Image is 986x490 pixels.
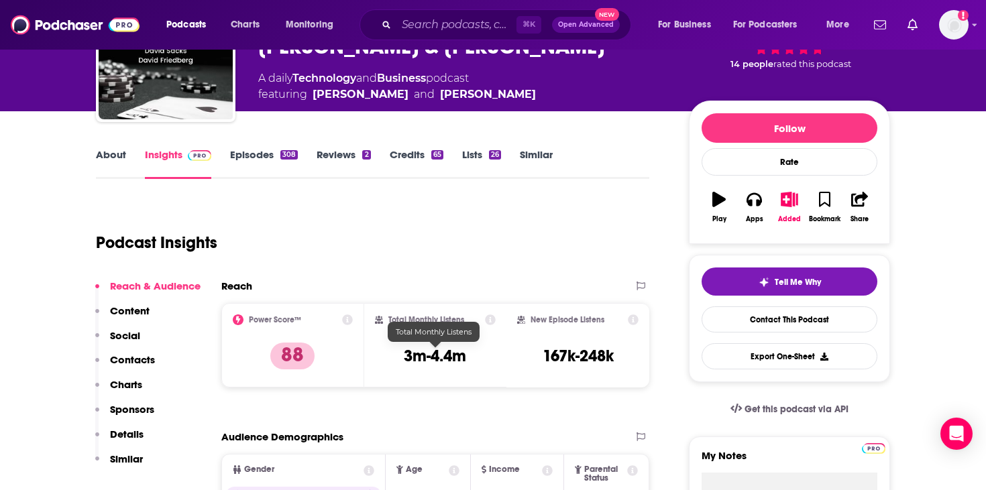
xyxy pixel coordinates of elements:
span: Total Monthly Listens [396,327,472,336]
input: Search podcasts, credits, & more... [396,14,516,36]
button: Added [772,183,807,231]
button: Similar [95,452,143,477]
button: Share [842,183,877,231]
div: A daily podcast [258,70,536,103]
h1: Podcast Insights [96,233,217,253]
span: New [595,8,619,21]
div: Rate [702,148,877,176]
button: open menu [724,14,817,36]
span: For Podcasters [733,15,798,34]
span: ⌘ K [516,16,541,34]
span: Tell Me Why [775,277,821,288]
p: Content [110,304,150,317]
button: open menu [649,14,728,36]
a: Get this podcast via API [720,393,859,426]
h2: Audience Demographics [221,430,343,443]
h2: Power Score™ [249,315,301,324]
div: 2 [362,150,370,160]
a: David Friedberg [440,86,536,103]
span: Open Advanced [558,21,614,28]
a: Contact This Podcast [702,306,877,332]
a: Show notifications dropdown [902,13,923,36]
div: Share [851,215,869,223]
span: For Business [658,15,711,34]
div: 65 [431,150,443,160]
button: Details [95,428,144,452]
button: open menu [276,14,351,36]
button: Social [95,329,140,354]
span: and [414,86,435,103]
img: Podchaser - Follow, Share and Rate Podcasts [11,12,140,38]
div: Play [712,215,726,223]
p: Sponsors [110,403,154,416]
div: Added [778,215,801,223]
h3: 3m-4.4m [404,346,466,366]
span: Income [489,465,520,474]
span: Get this podcast via API [745,404,848,415]
a: Similar [520,148,553,179]
button: Play [702,183,736,231]
h2: Total Monthly Listens [388,315,464,324]
div: 26 [489,150,501,160]
span: Monitoring [286,15,333,34]
button: Apps [736,183,771,231]
h3: 167k-248k [543,346,614,366]
span: Age [406,465,423,474]
span: featuring [258,86,536,103]
button: Bookmark [807,183,842,231]
span: Podcasts [166,15,206,34]
p: Social [110,329,140,342]
span: More [826,15,849,34]
button: Sponsors [95,403,154,428]
img: Podchaser Pro [862,443,885,454]
button: open menu [157,14,223,36]
p: Charts [110,378,142,391]
span: Logged in as derettb [939,10,969,40]
img: Podchaser Pro [188,150,211,161]
button: open menu [817,14,866,36]
span: 14 people [730,59,773,69]
button: Contacts [95,353,155,378]
span: Charts [231,15,260,34]
svg: Add a profile image [958,10,969,21]
a: Reviews2 [317,148,370,179]
span: rated this podcast [773,59,851,69]
button: Export One-Sheet [702,343,877,369]
a: InsightsPodchaser Pro [145,148,211,179]
button: Show profile menu [939,10,969,40]
img: tell me why sparkle [759,277,769,288]
a: Pro website [862,441,885,454]
button: Open AdvancedNew [552,17,620,33]
a: About [96,148,126,179]
a: Chamath Palihapitiya [313,86,408,103]
label: My Notes [702,449,877,473]
h2: Reach [221,280,252,292]
p: Contacts [110,353,155,366]
span: Parental Status [584,465,625,483]
button: Reach & Audience [95,280,201,304]
div: Open Intercom Messenger [940,418,973,450]
div: Search podcasts, credits, & more... [372,9,644,40]
a: Business [377,72,426,84]
img: User Profile [939,10,969,40]
button: tell me why sparkleTell Me Why [702,267,877,296]
a: Technology [292,72,356,84]
div: Apps [746,215,763,223]
button: Charts [95,378,142,403]
button: Follow [702,113,877,143]
p: 88 [270,343,315,369]
div: Bookmark [809,215,840,223]
a: Episodes308 [230,148,298,179]
p: Similar [110,452,143,465]
p: Reach & Audience [110,280,201,292]
button: Content [95,304,150,329]
a: Lists26 [462,148,501,179]
h2: New Episode Listens [531,315,604,324]
p: Details [110,428,144,440]
div: 308 [280,150,298,160]
a: Show notifications dropdown [869,13,891,36]
span: and [356,72,377,84]
span: Gender [244,465,274,474]
a: Charts [222,14,268,36]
